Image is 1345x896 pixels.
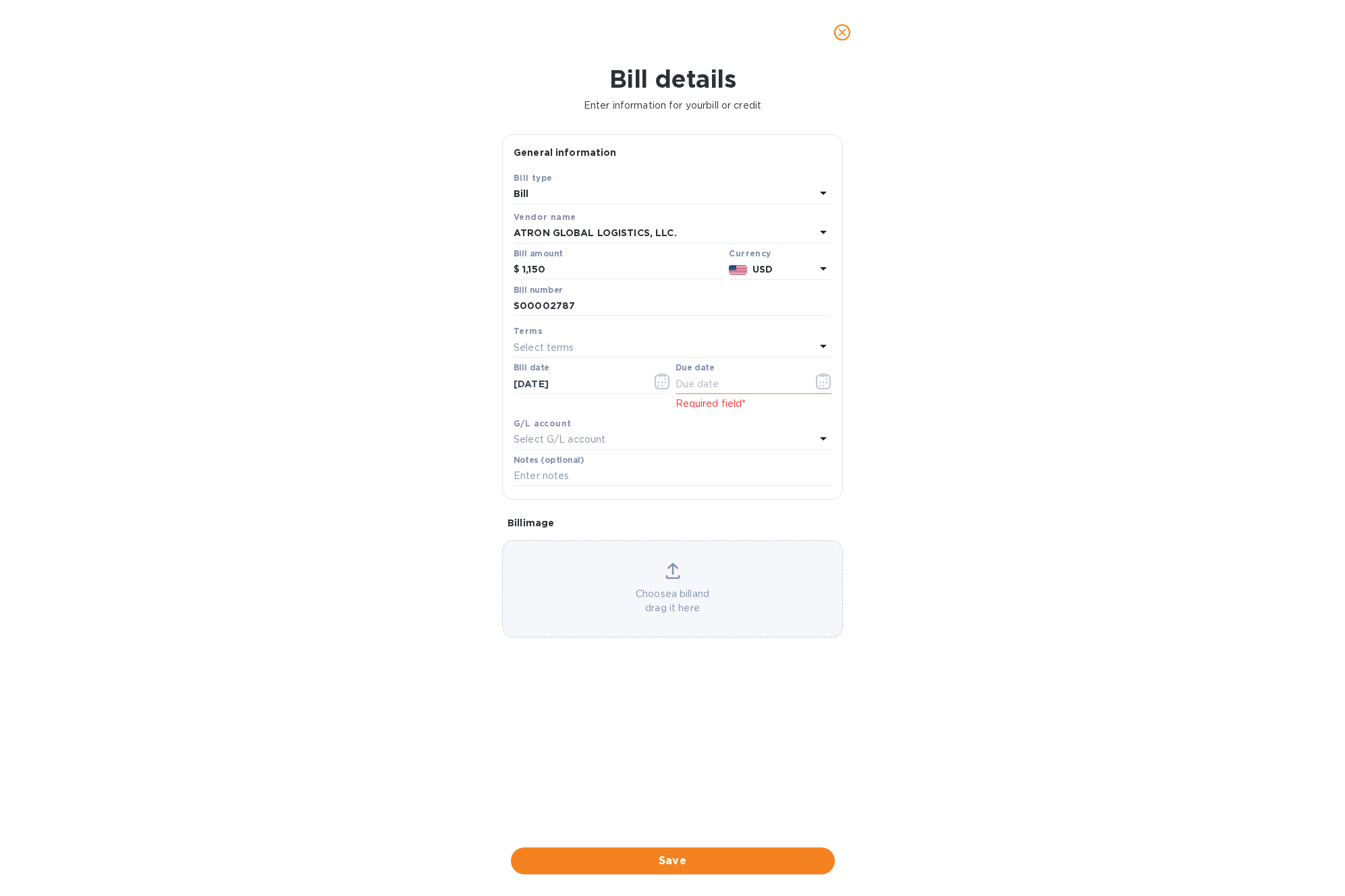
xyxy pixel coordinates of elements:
b: Bill [514,188,529,199]
input: Select date [514,374,641,394]
p: Choose a bill and drag it here [503,587,842,615]
h1: Bill details [11,65,1334,93]
b: Vendor name [514,212,576,222]
b: Bill type [514,173,553,183]
p: Select G/L account [514,432,605,447]
input: $ Enter bill amount [522,260,723,280]
b: Terms [514,326,543,336]
label: Bill number [514,286,562,294]
button: Save [511,847,835,874]
div: $ [514,260,522,280]
input: Enter notes [514,466,831,486]
input: Due date [676,374,803,394]
b: G/L account [514,418,571,428]
img: USD [729,265,747,275]
p: Select terms [514,341,574,355]
b: Currency [729,248,771,258]
button: close [826,16,858,49]
label: Bill date [514,364,549,372]
label: Bill amount [514,250,562,258]
label: Notes (optional) [514,456,584,464]
p: Enter information for your bill or credit [11,99,1334,113]
label: Due date [676,364,714,372]
p: Required field* [676,397,832,411]
b: ATRON GLOBAL LOGISTICS, LLC. [514,227,677,238]
p: Bill image [507,516,838,530]
span: Save [522,853,824,869]
input: Enter bill number [514,296,831,316]
b: General information [514,147,617,158]
b: USD [752,264,773,275]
